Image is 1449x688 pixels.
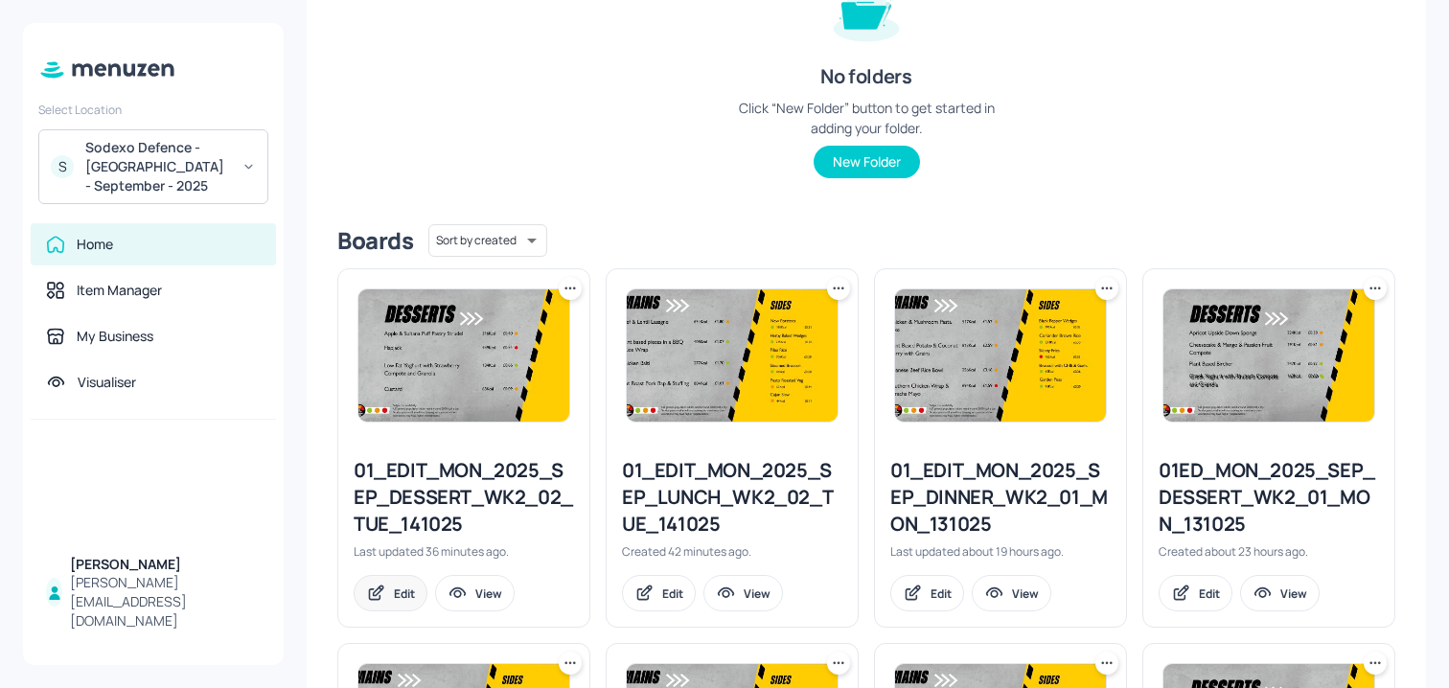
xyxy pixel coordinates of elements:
div: S [51,155,74,178]
div: Boards [337,225,413,256]
img: 2025-10-13-1760367213210f7v6r0kdggm.jpeg [895,289,1106,422]
div: Edit [662,585,683,602]
div: [PERSON_NAME] [70,555,261,574]
div: 01_EDIT_MON_2025_SEP_LUNCH_WK2_02_TUE_141025 [622,457,842,538]
div: Sort by created [428,221,547,260]
div: Edit [394,585,415,602]
div: My Business [77,327,153,346]
img: 2025-10-14-1760432464765vj5xi84iqzb.jpeg [358,289,569,422]
div: View [475,585,502,602]
div: Last updated 36 minutes ago. [354,543,574,560]
div: View [1280,585,1307,602]
div: Edit [931,585,952,602]
div: Visualiser [78,373,136,392]
div: Created 42 minutes ago. [622,543,842,560]
div: Edit [1199,585,1220,602]
div: Last updated about 19 hours ago. [890,543,1111,560]
div: Select Location [38,102,268,118]
div: Click “New Folder” button to get started in adding your folder. [723,98,1010,138]
div: Item Manager [77,281,162,300]
div: View [744,585,770,602]
div: Home [77,235,113,254]
img: 2025-05-20-1747740639646etna42jsom7.jpeg [1163,289,1374,422]
div: 01_EDIT_MON_2025_SEP_DINNER_WK2_01_MON_131025 [890,457,1111,538]
div: Sodexo Defence - [GEOGRAPHIC_DATA] - September - 2025 [85,138,230,195]
div: 01ED_MON_2025_SEP_DESSERT_WK2_01_MON_131025 [1159,457,1379,538]
div: 01_EDIT_MON_2025_SEP_DESSERT_WK2_02_TUE_141025 [354,457,574,538]
div: No folders [820,63,911,90]
div: [PERSON_NAME][EMAIL_ADDRESS][DOMAIN_NAME] [70,573,261,631]
img: 2025-05-13-1747137673892zyaaska9mtc.jpeg [627,289,838,422]
div: Created about 23 hours ago. [1159,543,1379,560]
div: View [1012,585,1039,602]
button: New Folder [814,146,920,178]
